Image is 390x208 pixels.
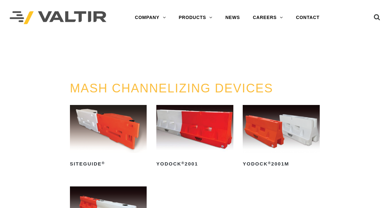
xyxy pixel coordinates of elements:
img: Yodock 2001 Water Filled Barrier and Barricade [156,105,233,153]
h2: Yodock 2001M [243,159,320,169]
a: SiteGuide® [70,105,147,169]
a: PRODUCTS [172,11,219,24]
h2: Yodock 2001 [156,159,233,169]
a: COMPANY [128,11,172,24]
sup: ® [102,161,105,165]
img: Valtir [10,11,106,24]
a: Yodock®2001M [243,105,320,169]
sup: ® [268,161,271,165]
sup: ® [181,161,185,165]
a: CAREERS [246,11,289,24]
h2: SiteGuide [70,159,147,169]
a: NEWS [219,11,246,24]
a: CONTACT [289,11,326,24]
a: Yodock®2001 [156,105,233,169]
a: MASH CHANNELIZING DEVICES [70,81,273,95]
